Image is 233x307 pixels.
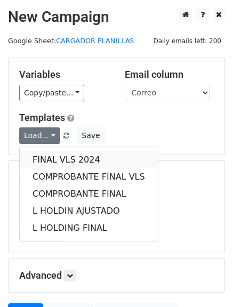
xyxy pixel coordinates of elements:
[180,256,233,307] iframe: Chat Widget
[20,185,158,203] a: COMPROBANTE FINAL
[125,69,214,80] h5: Email column
[20,220,158,237] a: L HOLDING FINAL
[180,256,233,307] div: Widget de chat
[56,37,134,45] a: CARGADOR PLANILLAS
[77,127,105,144] button: Save
[149,37,225,45] a: Daily emails left: 200
[19,85,84,101] a: Copy/paste...
[20,203,158,220] a: L HOLDIN AJUSTADO
[19,69,109,80] h5: Variables
[19,112,65,123] a: Templates
[20,151,158,168] a: FINAL VLS 2024
[20,168,158,185] a: COMPROBANTE FINAL VLS
[149,35,225,47] span: Daily emails left: 200
[19,127,60,144] a: Load...
[19,270,214,281] h5: Advanced
[8,37,134,45] small: Google Sheet:
[8,8,225,26] h2: New Campaign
